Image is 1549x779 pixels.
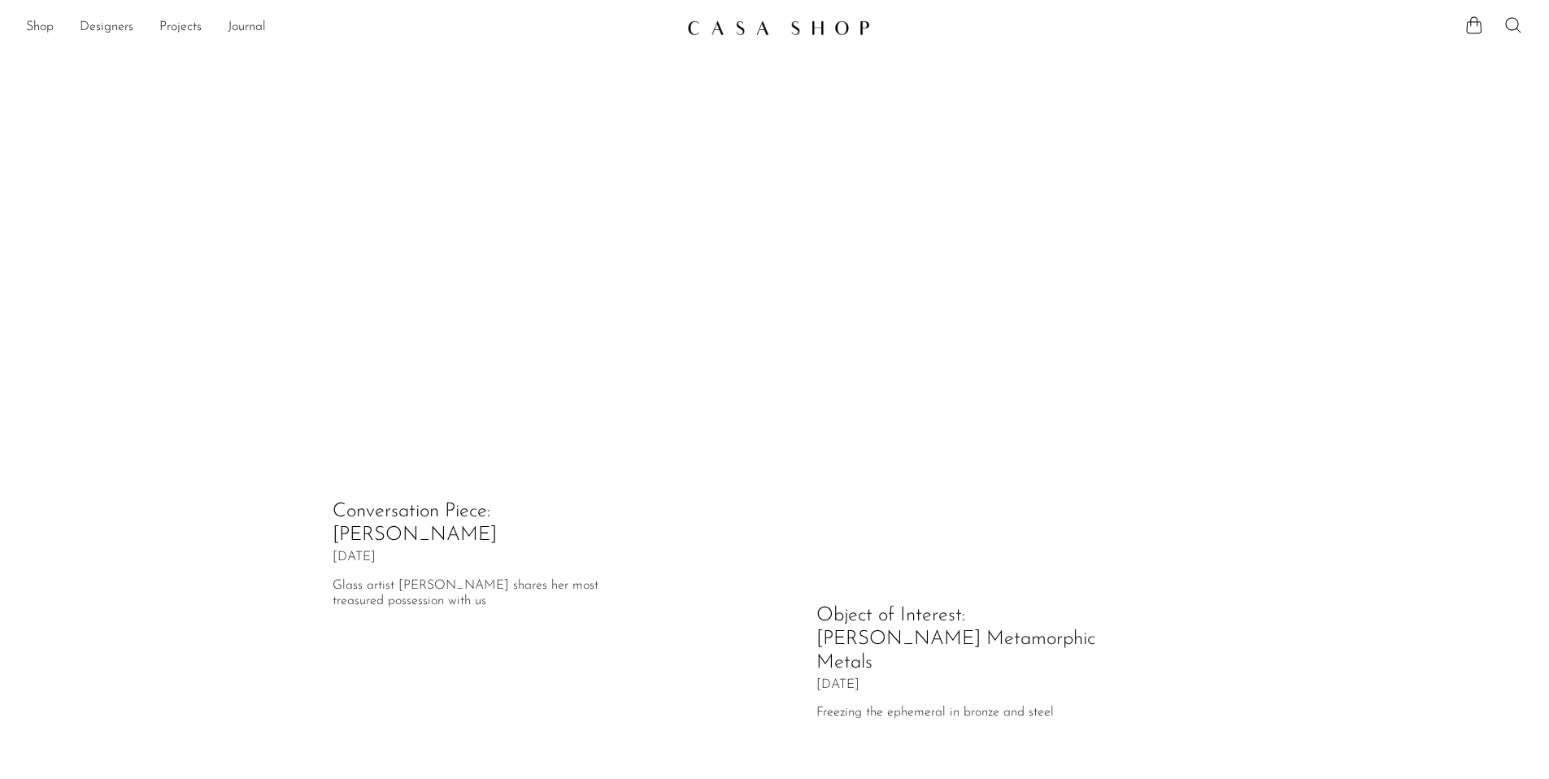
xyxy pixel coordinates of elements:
[333,551,376,565] span: [DATE]
[26,14,674,41] ul: NEW HEADER MENU
[80,17,133,38] a: Designers
[26,17,54,38] a: Shop
[159,17,202,38] a: Projects
[228,17,266,38] a: Journal
[26,14,674,41] nav: Desktop navigation
[816,705,1129,720] p: Freezing the ephemeral in bronze and steel
[816,678,859,693] span: [DATE]
[333,578,645,609] p: Glass artist [PERSON_NAME] shares her most treasured possession with us
[816,606,1095,672] a: Object of Interest: [PERSON_NAME] Metamorphic Metals
[333,502,497,545] a: Conversation Piece: [PERSON_NAME]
